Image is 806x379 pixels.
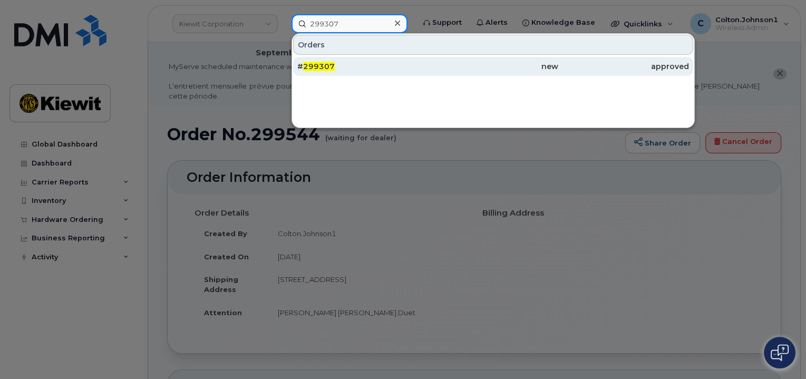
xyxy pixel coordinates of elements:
img: Open chat [771,344,789,361]
div: new [428,61,559,72]
span: 299307 [303,62,335,71]
div: approved [558,61,689,72]
div: # [297,61,428,72]
div: Orders [293,35,693,55]
a: #299307newapproved [293,57,693,76]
